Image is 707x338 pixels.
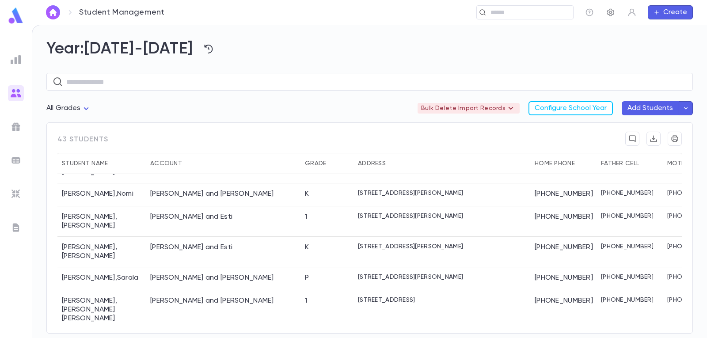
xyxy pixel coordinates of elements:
[57,153,146,174] div: Student Name
[57,132,108,153] span: 43 students
[11,122,21,132] img: campaigns_grey.99e729a5f7ee94e3726e6486bddda8f1.svg
[535,153,575,174] div: Home Phone
[150,213,232,221] div: Braun, Simcha and Esti
[11,222,21,233] img: letters_grey.7941b92b52307dd3b8a917253454ce1c.svg
[150,273,274,282] div: Engel, Menachem and Chani
[601,243,654,250] p: [PHONE_NUMBER]
[62,153,108,174] div: Student Name
[421,103,516,114] p: Bulk Delete Import Records
[358,273,463,281] p: [STREET_ADDRESS][PERSON_NAME]
[648,5,693,19] button: Create
[305,243,309,252] div: K
[46,100,91,117] div: All Grades
[57,290,146,330] div: [PERSON_NAME] , [PERSON_NAME] [PERSON_NAME]
[601,190,654,197] p: [PHONE_NUMBER]
[150,190,274,198] div: Bernstein, Gavriel and Rachel
[601,153,639,174] div: Father Cell
[146,153,300,174] div: Account
[57,206,146,237] div: [PERSON_NAME] , [PERSON_NAME]
[11,88,21,99] img: students_gradient.3b4df2a2b995ef5086a14d9e1675a5ee.svg
[305,190,309,198] div: K
[305,296,307,305] div: 1
[150,296,274,305] div: Ettlinger, Nochum and Brocho Leah
[530,267,597,290] div: [PHONE_NUMBER]
[530,153,597,174] div: Home Phone
[11,155,21,166] img: batches_grey.339ca447c9d9533ef1741baa751efc33.svg
[7,7,25,24] img: logo
[79,8,164,17] p: Student Management
[358,213,463,220] p: [STREET_ADDRESS][PERSON_NAME]
[305,213,307,221] div: 1
[300,153,353,174] div: Grade
[150,243,232,252] div: Braun, Simcha and Esti
[530,290,597,330] div: [PHONE_NUMBER]
[601,273,654,281] p: [PHONE_NUMBER]
[46,105,81,112] span: All Grades
[48,9,58,16] img: home_white.a664292cf8c1dea59945f0da9f25487c.svg
[530,206,597,237] div: [PHONE_NUMBER]
[57,237,146,267] div: [PERSON_NAME] , [PERSON_NAME]
[150,153,182,174] div: Account
[353,153,530,174] div: Address
[11,54,21,65] img: reports_grey.c525e4749d1bce6a11f5fe2a8de1b229.svg
[418,103,520,114] div: Bulk Delete Import Records
[622,101,679,115] button: Add Students
[358,243,463,250] p: [STREET_ADDRESS][PERSON_NAME]
[358,296,415,304] p: [STREET_ADDRESS]
[46,39,693,59] h2: Year: [DATE]-[DATE]
[57,267,146,290] div: [PERSON_NAME] , Sarala
[11,189,21,199] img: imports_grey.530a8a0e642e233f2baf0ef88e8c9fcb.svg
[358,153,386,174] div: Address
[358,190,463,197] p: [STREET_ADDRESS][PERSON_NAME]
[530,183,597,206] div: [PHONE_NUMBER]
[601,213,654,220] p: [PHONE_NUMBER]
[530,237,597,267] div: [PHONE_NUMBER]
[305,153,326,174] div: Grade
[57,183,146,206] div: [PERSON_NAME] , Nomi
[305,273,309,282] div: P
[597,153,663,174] div: Father Cell
[601,296,654,304] p: [PHONE_NUMBER]
[528,101,613,115] button: Configure School Year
